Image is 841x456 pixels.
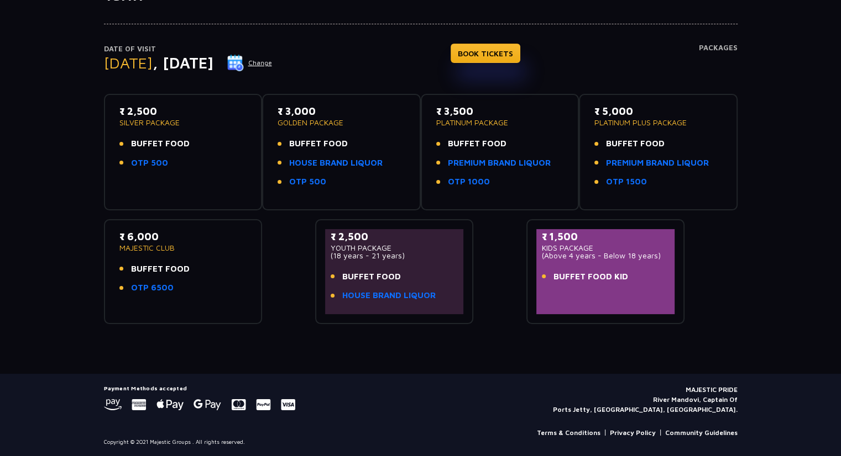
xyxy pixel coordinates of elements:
[606,176,647,188] a: OTP 1500
[542,244,670,252] p: KIDS PACKAGE
[436,119,564,126] p: PLATINUM PACKAGE
[131,282,174,294] a: OTP 6500
[104,54,153,72] span: [DATE]
[594,119,722,126] p: PLATINUM PLUS PACKAGE
[131,157,168,169] a: OTP 500
[606,157,709,169] a: PREMIUM BRAND LIQUOR
[331,244,458,252] p: YOUTH PACKAGE
[699,44,738,83] h4: Packages
[119,244,247,252] p: MAJESTIC CLUB
[542,229,670,244] p: ₹ 1,500
[119,119,247,126] p: SILVER PACKAGE
[119,104,247,119] p: ₹ 2,500
[278,104,405,119] p: ₹ 3,000
[342,271,401,283] span: BUFFET FOOD
[553,385,738,415] p: MAJESTIC PRIDE River Mandovi, Captain Of Ports Jetty, [GEOGRAPHIC_DATA], [GEOGRAPHIC_DATA].
[289,157,383,169] a: HOUSE BRAND LIQUOR
[342,289,436,302] a: HOUSE BRAND LIQUOR
[553,271,628,283] span: BUFFET FOOD KID
[131,263,190,275] span: BUFFET FOOD
[331,229,458,244] p: ₹ 2,500
[104,385,295,391] h5: Payment Methods accepted
[448,157,551,169] a: PREMIUM BRAND LIQUOR
[448,137,506,150] span: BUFFET FOOD
[542,252,670,259] p: (Above 4 years - Below 18 years)
[606,137,665,150] span: BUFFET FOOD
[594,104,722,119] p: ₹ 5,000
[278,119,405,126] p: GOLDEN PACKAGE
[537,428,600,438] a: Terms & Conditions
[610,428,656,438] a: Privacy Policy
[104,44,273,55] p: Date of Visit
[131,137,190,150] span: BUFFET FOOD
[104,438,245,446] p: Copyright © 2021 Majestic Groups . All rights reserved.
[153,54,213,72] span: , [DATE]
[227,54,273,72] button: Change
[119,229,247,244] p: ₹ 6,000
[451,44,520,63] a: BOOK TICKETS
[331,252,458,259] p: (18 years - 21 years)
[665,428,738,438] a: Community Guidelines
[436,104,564,119] p: ₹ 3,500
[289,137,348,150] span: BUFFET FOOD
[448,176,490,188] a: OTP 1000
[289,176,326,188] a: OTP 500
